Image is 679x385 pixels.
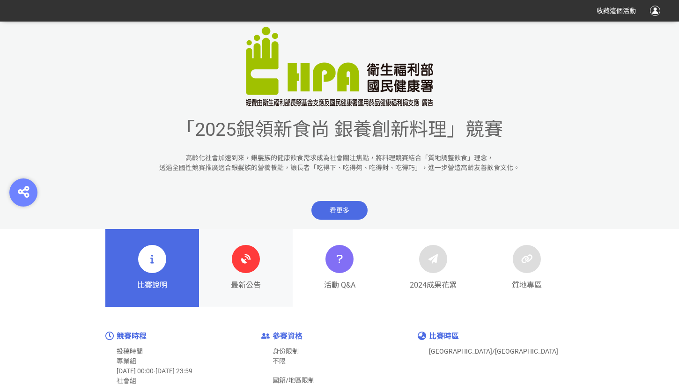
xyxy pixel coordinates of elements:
[273,377,315,384] span: 國籍/地區限制
[273,357,286,365] span: 不限
[418,332,426,340] img: icon-timezone.9e564b4.png
[117,377,136,385] span: 社會組
[246,27,433,106] img: 「2025銀領新食尚 銀養創新料理」競賽
[293,229,386,307] a: 活動 Q&A
[117,332,147,341] span: 競賽時程
[480,229,574,307] a: 質地專區
[154,367,155,375] span: -
[429,332,459,341] span: 比賽時區
[117,357,136,365] span: 專業組
[105,229,199,307] a: 比賽說明
[273,332,303,341] span: 參賽資格
[512,280,542,291] span: 質地專區
[273,348,299,355] span: 身份限制
[105,332,114,340] img: icon-time.04e13fc.png
[176,118,503,141] span: 「2025銀領新食尚 銀養創新料理」競賽
[199,229,293,307] a: 最新公告
[597,7,636,15] span: 收藏這個活動
[410,280,457,291] span: 2024成果花絮
[231,280,261,291] span: 最新公告
[324,280,355,291] span: 活動 Q&A
[155,367,192,375] span: [DATE] 23:59
[261,333,270,339] img: icon-enter-limit.61bcfae.png
[386,229,480,307] a: 2024成果花絮
[117,367,154,375] span: [DATE] 00:00
[311,201,368,220] span: 看更多
[137,280,167,291] span: 比賽說明
[429,348,558,355] span: [GEOGRAPHIC_DATA]/[GEOGRAPHIC_DATA]
[117,348,143,355] span: 投稿時間
[176,132,503,137] a: 「2025銀領新食尚 銀養創新料理」競賽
